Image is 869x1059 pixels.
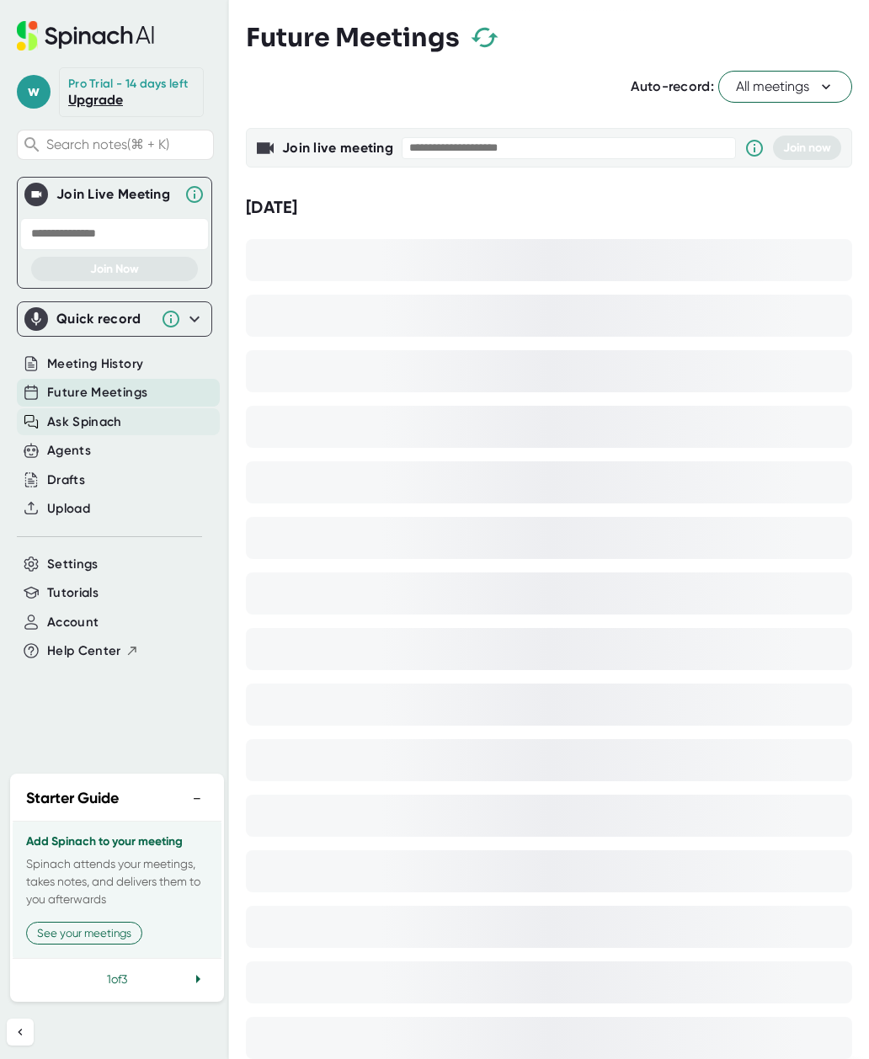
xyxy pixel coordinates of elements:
button: Meeting History [47,354,143,374]
button: Tutorials [47,583,99,603]
span: Join now [783,141,831,155]
button: Help Center [47,641,139,661]
span: Auto-record: [631,78,714,94]
span: Search notes (⌘ + K) [46,136,209,152]
button: Upload [47,499,90,519]
div: Quick record [24,302,205,336]
button: Drafts [47,471,85,490]
button: Agents [47,441,91,460]
b: Join live meeting [282,140,393,156]
div: Pro Trial - 14 days left [68,77,188,92]
button: − [186,786,208,811]
button: Join Now [31,257,198,281]
span: Join Now [90,262,139,276]
h3: Add Spinach to your meeting [26,835,208,849]
span: w [17,75,51,109]
a: Upgrade [68,92,123,108]
h3: Future Meetings [246,23,460,53]
button: Join now [773,136,841,160]
div: Join Live Meeting [56,186,176,203]
span: 1 of 3 [107,972,127,986]
span: Help Center [47,641,121,661]
div: Join Live MeetingJoin Live Meeting [24,178,205,211]
img: Join Live Meeting [28,186,45,203]
span: All meetings [736,77,834,97]
div: Quick record [56,311,152,327]
button: Account [47,613,99,632]
button: Ask Spinach [47,412,122,432]
h2: Starter Guide [26,787,119,810]
button: See your meetings [26,922,142,945]
button: All meetings [718,71,852,103]
button: Future Meetings [47,383,147,402]
button: Collapse sidebar [7,1019,34,1046]
div: [DATE] [246,197,852,218]
button: Settings [47,555,99,574]
p: Spinach attends your meetings, takes notes, and delivers them to you afterwards [26,855,208,908]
